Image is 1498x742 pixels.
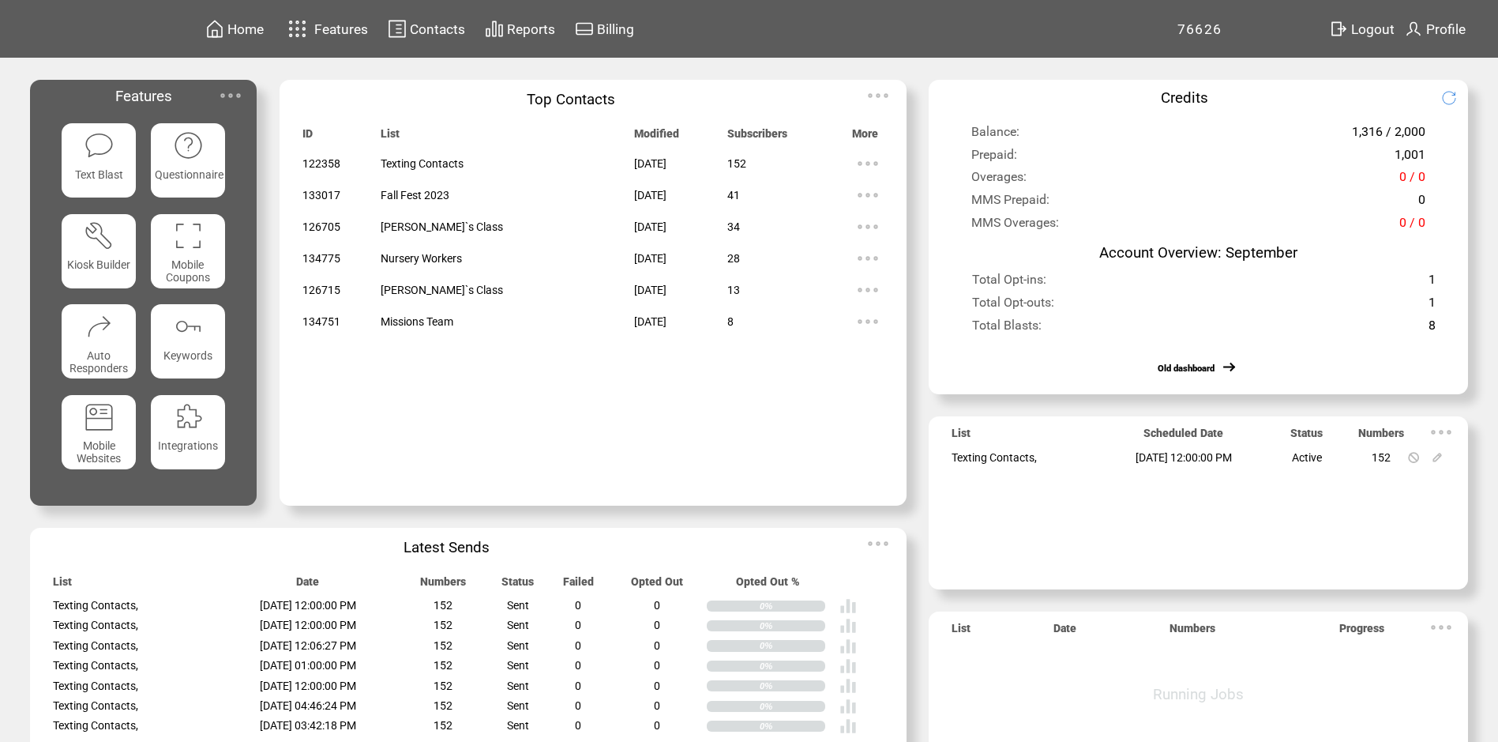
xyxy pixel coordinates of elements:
a: Integrations [151,395,225,471]
img: ellypsis.svg [852,211,884,243]
a: Profile [1402,17,1468,41]
span: Texting Contacts, [53,699,138,712]
span: Progress [1339,622,1384,642]
span: [DATE] [634,315,666,328]
span: Sent [507,659,529,672]
img: exit.svg [1329,19,1348,39]
a: Contacts [385,17,467,41]
span: 134775 [302,252,340,265]
img: poll%20-%20white.svg [839,617,857,635]
div: 0% [760,721,825,732]
img: poll%20-%20white.svg [839,677,857,695]
span: 0 [575,619,581,631]
span: Top Contacts [527,91,615,108]
div: 0% [760,640,825,651]
span: 0 [575,680,581,692]
img: integrations.svg [173,402,203,432]
span: Fall Fest 2023 [381,189,449,202]
span: MMS Overages: [971,215,1059,238]
span: 0 [654,659,660,672]
span: Missions Team [381,315,453,328]
span: 1 [1429,272,1436,295]
img: mobile-websites.svg [84,402,114,432]
span: 0 [575,659,581,672]
span: Features [314,21,368,37]
img: tool%201.svg [84,220,114,250]
span: 152 [434,599,452,612]
span: Sent [507,719,529,732]
span: [DATE] 01:00:00 PM [260,659,356,672]
span: 13 [727,284,740,296]
img: contacts.svg [388,19,407,39]
span: 0 [654,639,660,652]
span: [PERSON_NAME]`s Class [381,220,503,233]
span: [DATE] [634,157,666,170]
span: Status [501,575,534,596]
span: 122358 [302,157,340,170]
span: 1,316 / 2,000 [1352,124,1425,147]
span: 41 [727,189,740,202]
a: Questionnaire [151,123,225,199]
img: poll%20-%20white.svg [839,718,857,735]
span: [PERSON_NAME]`s Class [381,284,503,296]
img: ellypsis.svg [852,179,884,211]
span: Sent [507,619,529,631]
span: Texting Contacts, [53,719,138,732]
span: [DATE] [634,220,666,233]
img: chart.svg [485,19,504,39]
span: 0 / 0 [1399,169,1425,192]
div: 0% [760,680,825,691]
span: Balance: [971,124,1019,147]
span: 0 [575,719,581,732]
span: Overages: [971,169,1027,192]
span: Opted Out % [736,575,799,596]
span: 134751 [302,315,340,328]
img: features.svg [283,16,311,42]
span: 34 [727,220,740,233]
span: 152 [434,699,452,712]
img: poll%20-%20white.svg [839,638,857,655]
img: poll%20-%20white.svg [839,657,857,675]
span: Auto Responders [69,349,128,375]
img: ellypsis.svg [215,80,246,111]
span: List [381,127,400,148]
span: Numbers [420,575,466,596]
a: Old dashboard [1158,363,1215,374]
img: ellypsis.svg [852,148,884,179]
img: poll%20-%20white.svg [839,698,857,715]
span: List [952,622,971,642]
a: Keywords [151,304,225,380]
img: notallowed.svg [1408,452,1419,463]
span: Texting Contacts, [53,659,138,672]
span: Sent [507,699,529,712]
span: 152 [434,619,452,631]
span: Running Jobs [1153,686,1244,703]
span: [DATE] [634,252,666,265]
span: Billing [597,21,634,37]
span: 126705 [302,220,340,233]
span: [DATE] 12:00:00 PM [260,599,356,612]
img: text-blast.svg [84,130,114,160]
span: 126715 [302,284,340,296]
span: [DATE] 12:06:27 PM [260,639,356,652]
img: auto-responders.svg [84,311,114,341]
img: creidtcard.svg [575,19,594,39]
span: Kiosk Builder [67,258,130,271]
img: ellypsis.svg [1425,612,1457,643]
span: Home [227,21,264,37]
span: Scheduled Date [1143,427,1223,447]
span: Sent [507,680,529,692]
span: 152 [434,659,452,672]
span: 0 / 0 [1399,215,1425,238]
img: keywords.svg [173,311,203,341]
span: 133017 [302,189,340,202]
a: Billing [573,17,636,41]
span: Texting Contacts, [53,619,138,631]
span: 76626 [1177,21,1222,37]
span: Active [1292,451,1322,464]
span: 8 [1429,318,1436,341]
img: ellypsis.svg [852,274,884,306]
span: 0 [654,699,660,712]
span: Total Opt-outs: [972,295,1054,318]
span: ID [302,127,313,148]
